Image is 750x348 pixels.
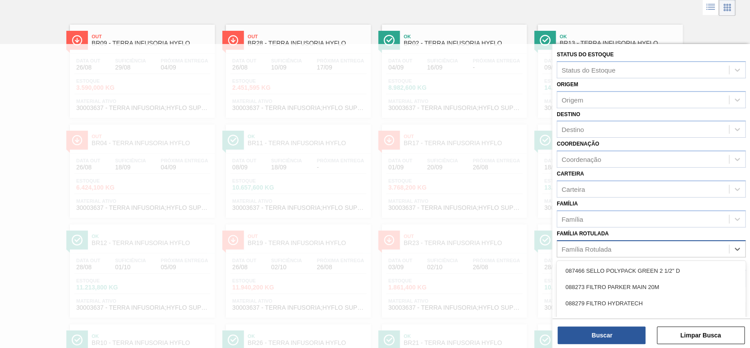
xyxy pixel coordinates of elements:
[557,111,580,117] label: Destino
[557,260,601,267] label: Material ativo
[560,34,678,39] span: Ok
[557,231,609,237] label: Família Rotulada
[562,126,584,133] div: Destino
[557,311,746,328] div: 093991 SELLO CANNED WIPBLACK 2 1/2 D
[375,18,531,118] a: ÍconeOkBR02 - TERRA INFUSORIA HYFLOData out04/09Suficiência16/09Próxima Entrega-Estoque8.982,600 ...
[404,40,522,47] span: BR02 - TERRA INFUSORIA HYFLO
[72,35,83,46] img: Ícone
[562,185,585,193] div: Carteira
[562,156,601,163] div: Coordenação
[540,35,551,46] img: Ícone
[557,279,746,295] div: 088273 FILTRO PARKER MAIN 20M
[92,40,210,47] span: BR09 - TERRA INFUSORIA HYFLO
[228,35,239,46] img: Ícone
[557,81,578,88] label: Origem
[92,34,210,39] span: Out
[248,34,366,39] span: Out
[557,51,613,58] label: Status do Estoque
[562,66,616,73] div: Status do Estoque
[562,215,583,223] div: Família
[219,18,375,118] a: ÍconeOutBR28 - TERRA INFUSORIA HYFLOData out26/08Suficiência10/09Próxima Entrega17/09Estoque2.451...
[404,34,522,39] span: Ok
[557,295,746,311] div: 088279 FILTRO HYDRATECH
[531,18,687,118] a: ÍconeOkBR13 - TERRA INFUSORIA HYFLOData out09/09Suficiência17/09Próxima Entrega-Estoque14.982,000...
[562,96,583,103] div: Origem
[557,201,578,207] label: Família
[562,245,611,253] div: Família Rotulada
[63,18,219,118] a: ÍconeOutBR09 - TERRA INFUSORIA HYFLOData out26/08Suficiência29/08Próxima Entrega04/09Estoque3.590...
[248,40,366,47] span: BR28 - TERRA INFUSORIA HYFLO
[384,35,395,46] img: Ícone
[560,40,678,47] span: BR13 - TERRA INFUSORIA HYFLO
[557,263,746,279] div: 087466 SELLO POLYPACK GREEN 2 1/2" D
[557,141,599,147] label: Coordenação
[557,171,584,177] label: Carteira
